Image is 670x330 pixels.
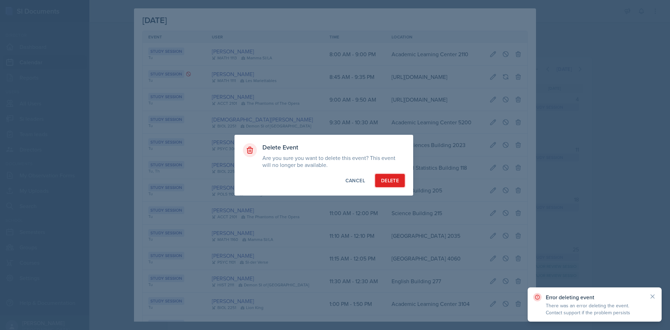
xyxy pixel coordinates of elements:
[375,174,405,187] button: Delete
[340,174,371,187] button: Cancel
[546,302,643,316] p: There was an error deleting the event. Contact support if the problem persists
[345,177,365,184] div: Cancel
[546,294,643,301] p: Error deleting event
[381,177,399,184] div: Delete
[262,154,405,168] p: Are you sure you want to delete this event? This event will no longer be available.
[262,143,405,152] h3: Delete Event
